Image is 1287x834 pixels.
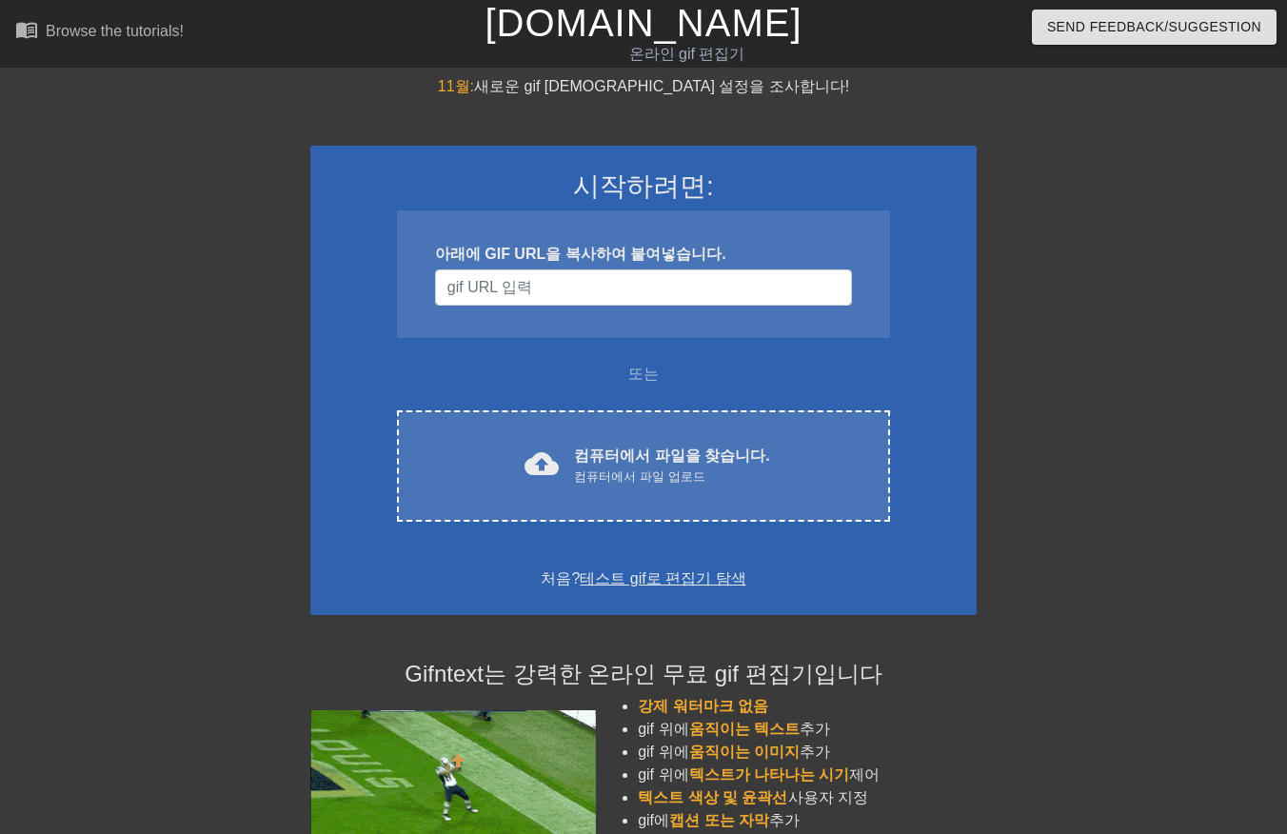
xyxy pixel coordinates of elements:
a: 테스트 gif로 편집기 탐색 [580,570,745,586]
input: 사용자 이름 [435,269,852,306]
div: Browse the tutorials! [46,23,184,39]
div: 새로운 gif [DEMOGRAPHIC_DATA] 설정을 조사합니다! [310,75,977,98]
li: gif 위에 제어 [638,764,977,786]
h3: 시작하려면: [335,170,952,203]
li: gif에 추가 [638,809,977,832]
span: 11월: [438,78,474,94]
span: menu_book [15,18,38,41]
a: [DOMAIN_NAME] [485,2,802,44]
li: gif 위에 추가 [638,741,977,764]
span: 움직이는 텍스트 [689,721,800,737]
div: 온라인 gif 편집기 [439,43,936,66]
span: Send Feedback/Suggestion [1047,15,1261,39]
div: 컴퓨터에서 파일 업로드 [574,467,769,486]
span: 텍스트 색상 및 윤곽선 [638,789,787,805]
span: 텍스트가 나타나는 시기 [689,766,850,783]
a: Browse the tutorials! [15,18,184,48]
li: 사용자 지정 [638,786,977,809]
span: cloud_upload [525,447,559,481]
button: Send Feedback/Suggestion [1032,10,1277,45]
font: 컴퓨터에서 파일을 찾습니다. [574,447,769,464]
span: 움직이는 이미지 [689,744,800,760]
li: gif 위에 추가 [638,718,977,741]
div: 처음? [335,567,952,590]
div: 또는 [360,363,927,386]
span: 강제 워터마크 없음 [638,698,768,714]
span: 캡션 또는 자막 [669,812,769,828]
h4: Gifntext는 강력한 온라인 무료 gif 편집기입니다 [310,661,977,688]
div: 아래에 GIF URL을 복사하여 붙여넣습니다. [435,243,852,266]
